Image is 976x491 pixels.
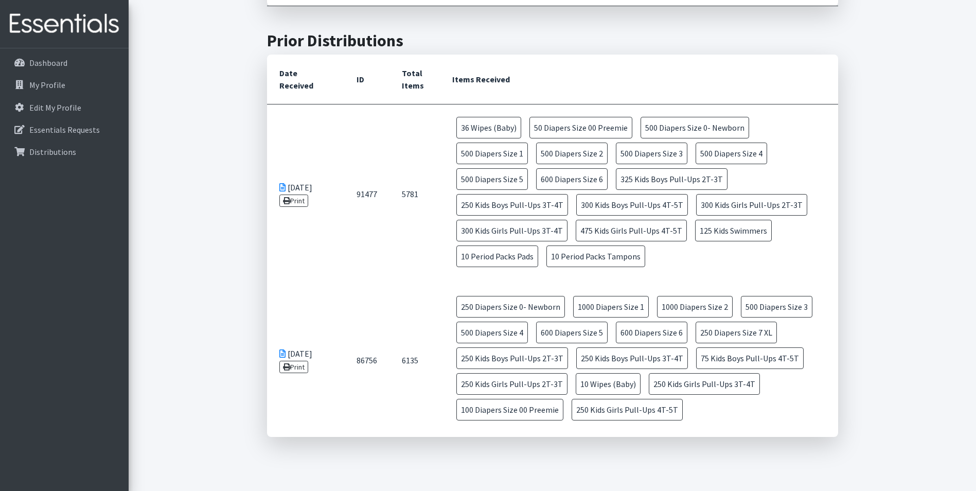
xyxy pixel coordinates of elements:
[456,399,563,420] span: 100 Diapers Size 00 Preemie
[616,168,727,190] span: 325 Kids Boys Pull-Ups 2T-3T
[344,55,389,104] th: ID
[29,102,81,113] p: Edit My Profile
[4,119,125,140] a: Essentials Requests
[29,125,100,135] p: Essentials Requests
[573,296,649,318] span: 1000 Diapers Size 1
[456,347,568,369] span: 250 Kids Boys Pull-Ups 2T-3T
[389,104,440,284] td: 5781
[4,142,125,162] a: Distributions
[267,31,838,50] h2: Prior Distributions
[456,322,528,343] span: 500 Diapers Size 4
[456,168,528,190] span: 500 Diapers Size 5
[267,55,344,104] th: Date Received
[696,322,777,343] span: 250 Diapers Size 7 XL
[741,296,812,318] span: 500 Diapers Size 3
[576,347,688,369] span: 250 Kids Boys Pull-Ups 3T-4T
[456,194,568,216] span: 250 Kids Boys Pull-Ups 3T-4T
[267,284,344,437] td: [DATE]
[389,55,440,104] th: Total Items
[456,220,567,241] span: 300 Kids Girls Pull-Ups 3T-4T
[389,284,440,437] td: 6135
[576,373,641,395] span: 10 Wipes (Baby)
[4,52,125,73] a: Dashboard
[695,220,772,241] span: 125 Kids Swimmers
[529,117,632,138] span: 50 Diapers Size 00 Preemie
[344,104,389,284] td: 91477
[267,104,344,284] td: [DATE]
[344,284,389,437] td: 86756
[440,55,838,104] th: Items Received
[279,195,309,207] a: Print
[456,143,528,164] span: 500 Diapers Size 1
[456,246,538,267] span: 10 Period Packs Pads
[536,322,608,343] span: 600 Diapers Size 5
[536,168,608,190] span: 600 Diapers Size 6
[279,361,309,373] a: Print
[4,75,125,95] a: My Profile
[29,147,76,157] p: Distributions
[576,220,687,241] span: 475 Kids Girls Pull-Ups 4T-5T
[616,322,687,343] span: 600 Diapers Size 6
[546,246,645,267] span: 10 Period Packs Tampons
[572,399,683,420] span: 250 Kids Girls Pull-Ups 4T-5T
[29,80,65,90] p: My Profile
[616,143,687,164] span: 500 Diapers Size 3
[657,296,733,318] span: 1000 Diapers Size 2
[456,373,567,395] span: 250 Kids Girls Pull-Ups 2T-3T
[641,117,749,138] span: 500 Diapers Size 0- Newborn
[536,143,608,164] span: 500 Diapers Size 2
[696,347,804,369] span: 75 Kids Boys Pull-Ups 4T-5T
[456,296,565,318] span: 250 Diapers Size 0- Newborn
[576,194,688,216] span: 300 Kids Boys Pull-Ups 4T-5T
[29,58,67,68] p: Dashboard
[696,194,807,216] span: 300 Kids Girls Pull-Ups 2T-3T
[4,7,125,41] img: HumanEssentials
[4,97,125,118] a: Edit My Profile
[696,143,767,164] span: 500 Diapers Size 4
[649,373,760,395] span: 250 Kids Girls Pull-Ups 3T-4T
[456,117,521,138] span: 36 Wipes (Baby)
